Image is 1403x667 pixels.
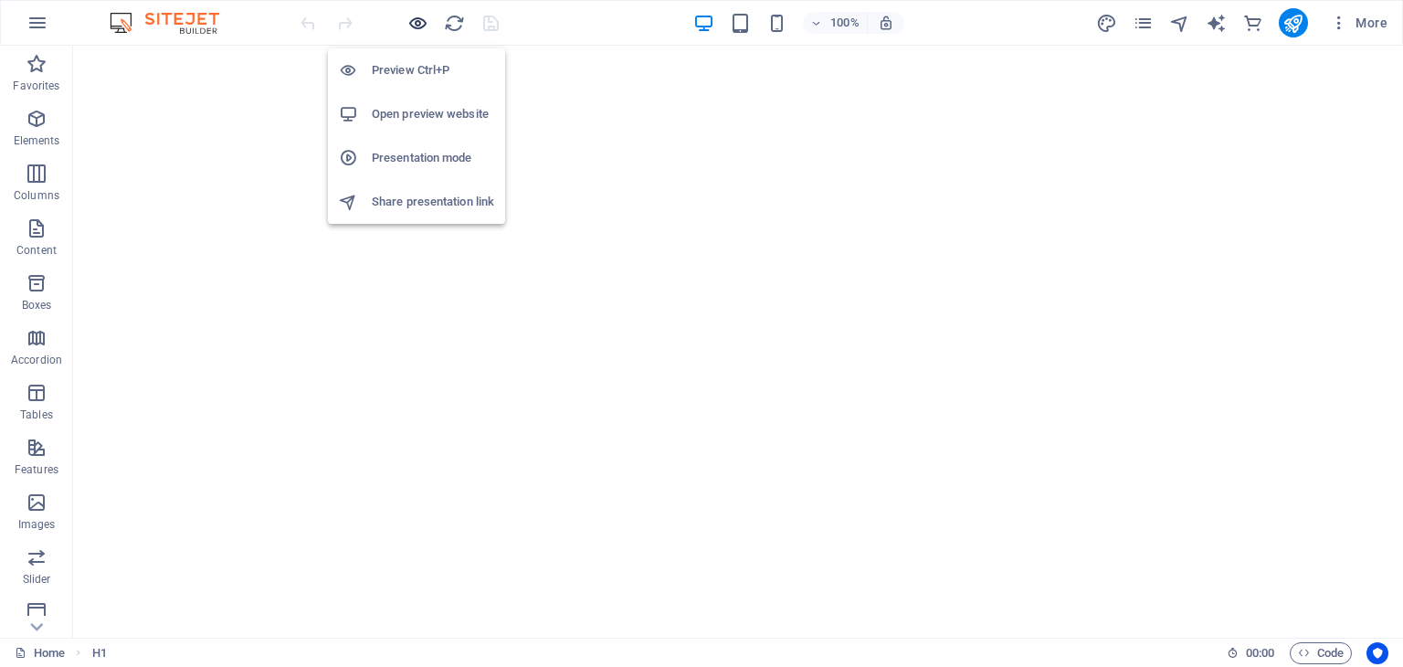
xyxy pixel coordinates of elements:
[11,353,62,367] p: Accordion
[1169,12,1191,34] button: navigator
[13,79,59,93] p: Favorites
[878,15,894,31] i: On resize automatically adjust zoom level to fit chosen device.
[20,408,53,422] p: Tables
[15,642,65,664] a: Click to cancel selection. Double-click to open Pages
[92,642,107,664] nav: breadcrumb
[105,12,242,34] img: Editor Logo
[1279,8,1308,37] button: publish
[14,188,59,203] p: Columns
[1298,642,1344,664] span: Code
[372,103,494,125] h6: Open preview website
[23,572,51,587] p: Slider
[803,12,868,34] button: 100%
[18,517,56,532] p: Images
[1259,646,1261,660] span: :
[1330,14,1387,32] span: More
[1246,642,1274,664] span: 00 00
[1096,13,1117,34] i: Design (Ctrl+Alt+Y)
[372,147,494,169] h6: Presentation mode
[1242,13,1263,34] i: Commerce
[16,243,57,258] p: Content
[1227,642,1275,664] h6: Session time
[1096,12,1118,34] button: design
[15,462,58,477] p: Features
[1290,642,1352,664] button: Code
[1169,13,1190,34] i: Navigator
[92,642,107,664] span: Click to select. Double-click to edit
[830,12,860,34] h6: 100%
[443,12,465,34] button: reload
[1133,12,1155,34] button: pages
[1206,13,1227,34] i: AI Writer
[1206,12,1228,34] button: text_generator
[372,191,494,213] h6: Share presentation link
[372,59,494,81] h6: Preview Ctrl+P
[22,298,52,312] p: Boxes
[1282,13,1303,34] i: Publish
[1242,12,1264,34] button: commerce
[14,133,60,148] p: Elements
[1133,13,1154,34] i: Pages (Ctrl+Alt+S)
[1366,642,1388,664] button: Usercentrics
[1323,8,1395,37] button: More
